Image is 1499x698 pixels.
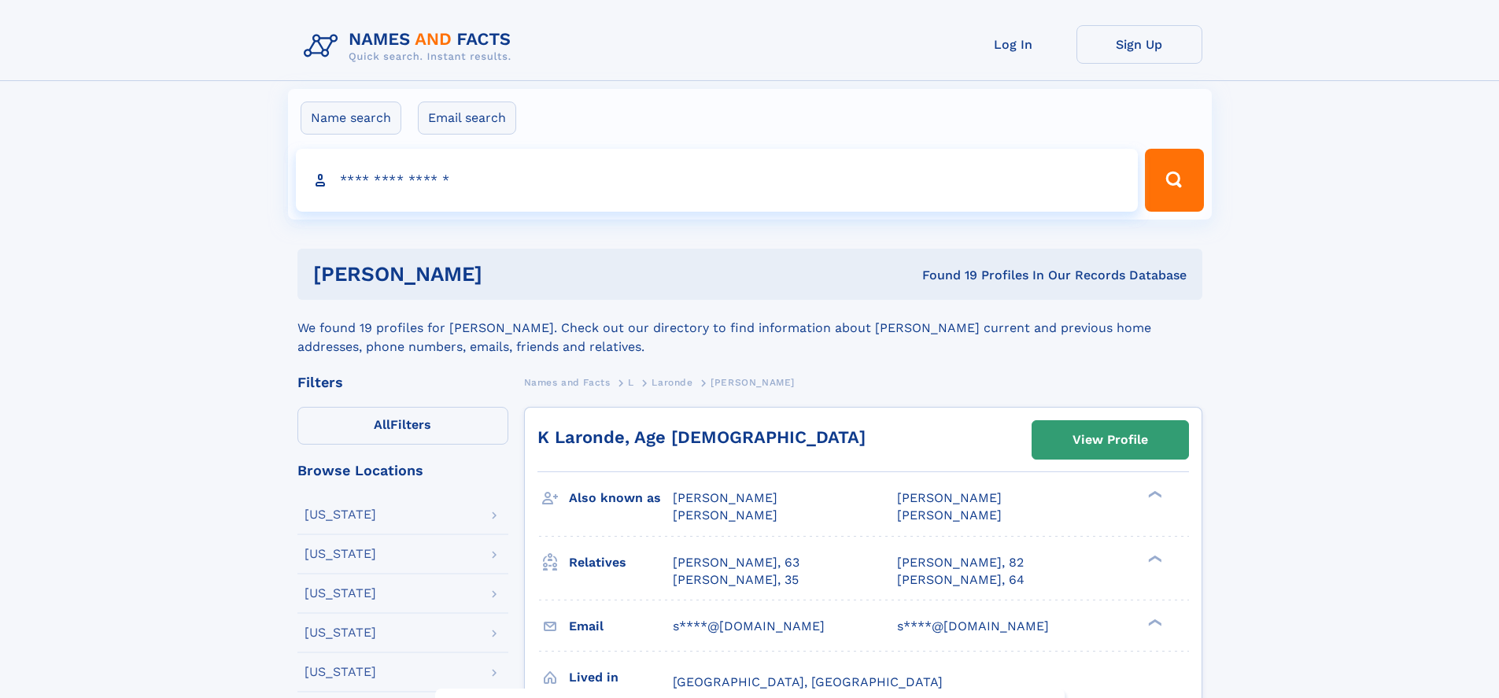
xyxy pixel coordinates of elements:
[1144,617,1163,627] div: ❯
[297,407,508,445] label: Filters
[305,666,376,678] div: [US_STATE]
[673,674,943,689] span: [GEOGRAPHIC_DATA], [GEOGRAPHIC_DATA]
[569,613,673,640] h3: Email
[1144,489,1163,500] div: ❯
[1144,553,1163,563] div: ❯
[305,587,376,600] div: [US_STATE]
[897,571,1025,589] a: [PERSON_NAME], 64
[305,626,376,639] div: [US_STATE]
[951,25,1076,64] a: Log In
[673,571,799,589] a: [PERSON_NAME], 35
[301,102,401,135] label: Name search
[673,508,777,523] span: [PERSON_NAME]
[297,300,1202,356] div: We found 19 profiles for [PERSON_NAME]. Check out our directory to find information about [PERSON...
[374,417,390,432] span: All
[897,508,1002,523] span: [PERSON_NAME]
[569,664,673,691] h3: Lived in
[628,377,634,388] span: L
[897,490,1002,505] span: [PERSON_NAME]
[1145,149,1203,212] button: Search Button
[652,372,692,392] a: Laronde
[1073,422,1148,458] div: View Profile
[305,508,376,521] div: [US_STATE]
[569,485,673,511] h3: Also known as
[652,377,692,388] span: Laronde
[297,375,508,390] div: Filters
[673,490,777,505] span: [PERSON_NAME]
[537,427,866,447] a: K Laronde, Age [DEMOGRAPHIC_DATA]
[418,102,516,135] label: Email search
[1032,421,1188,459] a: View Profile
[524,372,611,392] a: Names and Facts
[296,149,1139,212] input: search input
[711,377,795,388] span: [PERSON_NAME]
[313,264,703,284] h1: [PERSON_NAME]
[297,25,524,68] img: Logo Names and Facts
[702,267,1187,284] div: Found 19 Profiles In Our Records Database
[1076,25,1202,64] a: Sign Up
[673,554,799,571] a: [PERSON_NAME], 63
[297,463,508,478] div: Browse Locations
[628,372,634,392] a: L
[897,554,1024,571] a: [PERSON_NAME], 82
[305,548,376,560] div: [US_STATE]
[569,549,673,576] h3: Relatives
